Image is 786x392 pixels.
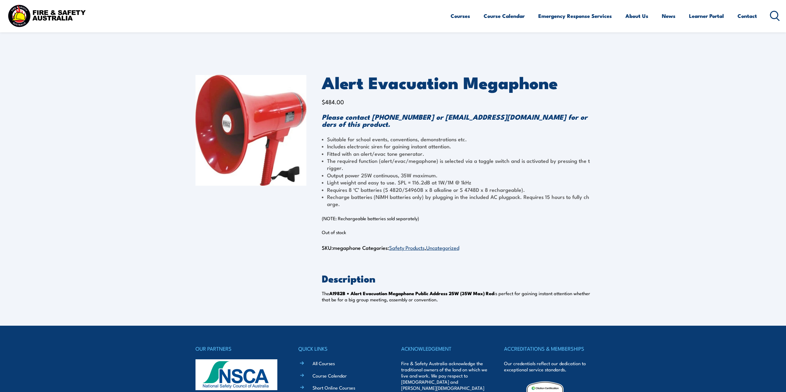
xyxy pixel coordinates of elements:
li: Requires 8 ‘C’ batteries (S 4820/S4960B x 8 alkaline or S 4748D x 8 rechargeable). [322,186,591,193]
a: About Us [625,8,648,24]
li: Includes electronic siren for gaining instant attention. [322,142,591,150]
p: The is perfect for gaining instant attention whether that be for a big group meeting, assembly or... [322,290,591,303]
a: Courses [451,8,470,24]
p: Our credentials reflect our dedication to exceptional service standards. [504,360,591,373]
h4: ACKNOWLEDGEMENT [401,344,488,353]
li: Recharge batteries (NiMH batteries only) by plugging in the included AC plugpack. Requires 15 hou... [322,193,591,208]
h4: OUR PARTNERS [195,344,282,353]
li: The required function (alert/evac/megaphone) is selected via a toggle switch and is activated by ... [322,157,591,171]
span: $ [322,97,325,106]
a: News [662,8,675,24]
h4: QUICK LINKS [298,344,385,353]
a: Short Online Courses [313,384,355,391]
h4: ACCREDITATIONS & MEMBERSHIPS [504,344,591,353]
a: All Courses [313,360,335,366]
a: Uncategorized [426,244,459,251]
a: Contact [738,8,757,24]
h2: Description [322,274,591,283]
bdi: 484.00 [322,97,344,106]
li: Suitable for school events, conventions, demonstrations etc. [322,135,591,142]
img: Alert Evacuation Megaphone [195,75,306,186]
p: (NOTE: Rechargeable batteries sold separately) [322,215,591,221]
h1: Alert Evacuation Megaphone [322,75,591,89]
img: nsca-logo-footer [195,359,277,390]
a: Safety Products [389,244,425,251]
li: Light weight and easy to use. SPL = 116.2dB at 1W/1M @ 1kHz [322,179,591,186]
span: SKU: [322,244,361,251]
a: Course Calendar [313,372,347,379]
strong: Please contact [PHONE_NUMBER] or [EMAIL_ADDRESS][DOMAIN_NAME] for orders of this product. [322,111,587,129]
span: megaphone [333,244,361,251]
li: Output power 25W continuous, 35W maximum. [322,171,591,179]
span: Categories: , [362,244,459,251]
a: Emergency Response Services [538,8,612,24]
p: Out of stock [322,229,591,235]
a: Course Calendar [484,8,525,24]
strong: A1982B • Alert Evacuation Megaphone Public Address 25W (35W Max) Red [329,290,494,297]
a: Learner Portal [689,8,724,24]
li: Fitted with an alert/evac tone generator. [322,150,591,157]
